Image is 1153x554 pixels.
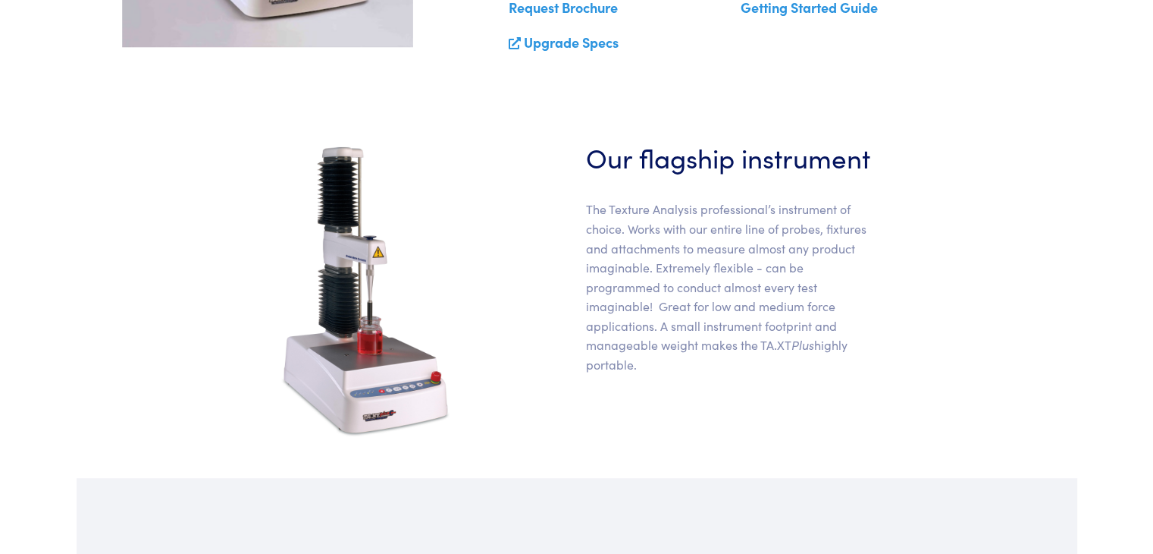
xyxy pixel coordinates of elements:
p: The Texture Analysis professional’s instrument of choice. Works with our entire line of probes, f... [586,200,877,374]
a: Upgrade Specs [524,33,619,52]
img: ta-xt-plus-cutout.jpg [277,138,455,442]
span: Plus [791,336,814,353]
h3: Our flagship instrument [586,138,877,175]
